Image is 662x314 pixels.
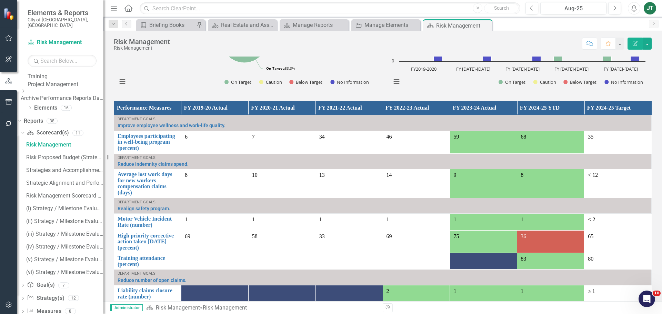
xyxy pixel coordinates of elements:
text: FY [DATE]-[DATE] [505,66,540,72]
div: (ii) Strategy / Milestone Evaluation and Recommendation Report [26,218,103,224]
td: Double-Click to Edit Right Click for Context Menu [114,115,652,131]
div: Department Goals [118,156,648,160]
text: FY [DATE]-[DATE] [554,66,589,72]
span: 1 [185,216,188,222]
button: Show Below Target [289,79,323,85]
a: Liability claims closure rate (number) [118,287,178,300]
div: Strategic Alignment and Performance Measures [26,180,103,186]
div: (v) Strategy / Milestone Evaluation and Recommendation Report [26,256,103,263]
div: Department Goals [118,117,648,121]
td: Double-Click to Edit [584,253,652,270]
a: Strategy(s) [27,294,64,302]
button: View chart menu, Monthly Performance [118,77,127,87]
span: 1 [521,288,523,294]
span: 1 [319,216,322,222]
div: Department Goals [118,272,648,276]
text: FY [DATE]-[DATE] [456,66,490,72]
span: 69 [185,233,190,239]
div: Risk Management [114,38,170,45]
span: 46 [387,134,392,140]
span: 7 [252,134,255,140]
div: Risk Management Scorecard Evaluation and Recommendations [26,193,103,199]
a: Training attendance (percent) [118,255,178,267]
div: Risk Management [203,304,247,311]
span: ≥ 1 [588,288,595,294]
td: Double-Click to Edit [584,131,652,153]
button: Show Below Target [563,79,597,85]
a: Average lost work days for new workers compensation claims (days) [118,171,178,195]
a: Risk Management Scorecard Evaluation and Recommendations [24,190,103,201]
span: 1 [252,216,255,222]
span: 36 [521,233,526,239]
span: 13 [319,172,325,178]
a: Strategic Alignment and Performance Measures [24,178,103,189]
a: Reports [24,117,43,125]
path: FY 2023-2024, 1. No Information. [631,52,639,62]
td: Double-Click to Edit Right Click for Context Menu [114,270,652,285]
td: Double-Click to Edit Right Click for Context Menu [114,198,652,214]
td: Double-Click to Edit Right Click for Context Menu [114,214,181,230]
td: Double-Click to Edit Right Click for Context Menu [114,131,181,153]
span: 34 [319,134,325,140]
button: Aug-25 [540,2,606,14]
span: Administrator [110,304,143,311]
a: Archive Performance Reports Data [21,94,103,102]
div: 7 [58,282,69,288]
path: FY2019-2020, 1. No Information. [434,52,442,62]
input: Search ClearPoint... [140,2,520,14]
td: Double-Click to Edit Right Click for Context Menu [114,285,181,302]
td: Double-Click to Edit Right Click for Context Menu [114,169,181,198]
div: Risk Proposed Budget (Strategic Plans and Performance Measures) FY 2025-26 [26,154,103,161]
td: Double-Click to Edit [584,214,652,230]
a: Risk Management [24,139,103,150]
span: 10 [252,172,258,178]
a: Risk Management [28,39,97,47]
a: Elements [34,104,57,112]
td: Double-Click to Edit [584,169,652,198]
span: 33 [319,233,325,239]
a: Risk Proposed Budget (Strategic Plans and Performance Measures) FY 2025-26 [24,152,103,163]
a: Manage Reports [281,21,347,29]
span: 35 [588,134,593,140]
tspan: On Target: [266,66,285,71]
a: Real Estate and Asset Management [210,21,275,29]
span: 1 [387,216,389,222]
button: JT [644,2,656,14]
div: 16 [61,105,72,111]
button: Show Caution [533,79,556,85]
button: Show On Target [499,79,526,85]
span: 8 [521,172,523,178]
div: Risk Management [114,45,170,51]
button: Show Caution [259,79,282,85]
div: (i) Strategy / Milestone Evaluation and Recommendations Report [26,205,103,212]
div: 38 [47,118,58,124]
div: Department Goals [118,200,648,204]
div: Aug-25 [543,4,604,13]
span: 2 [387,288,389,294]
div: Manage Reports [293,21,347,29]
span: 1 [521,216,523,222]
path: On Target, 5. [221,17,267,63]
span: 59 [453,134,459,140]
a: Motor Vehicle Incident Rate (number) [118,216,178,228]
span: < 2 [588,216,595,222]
button: Show On Target [224,79,252,85]
a: Risk Management [156,304,200,311]
span: Search [494,5,509,11]
td: Double-Click to Edit [584,285,652,302]
a: (iv) Strategy / Milestone Evaluation and Recommendation Report [24,241,103,252]
div: (vi) Strategy / Milestone Evaluation and Recommendations Report [26,269,103,275]
a: Realign safety program. [118,206,648,211]
path: FY 2021-2022, 1. No Information. [532,52,541,62]
span: 68 [521,134,526,140]
button: Show No Information [330,79,369,85]
div: Risk Management [26,142,103,148]
path: FY 2022-2023, 1. On Target. [554,52,562,62]
span: 83 [521,256,526,262]
a: (v) Strategy / Milestone Evaluation and Recommendation Report [24,254,103,265]
span: 75 [453,233,459,239]
span: 10 [653,291,661,296]
span: 69 [387,233,392,239]
span: 6 [185,134,188,140]
text: FY2019-2020 [411,66,437,72]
